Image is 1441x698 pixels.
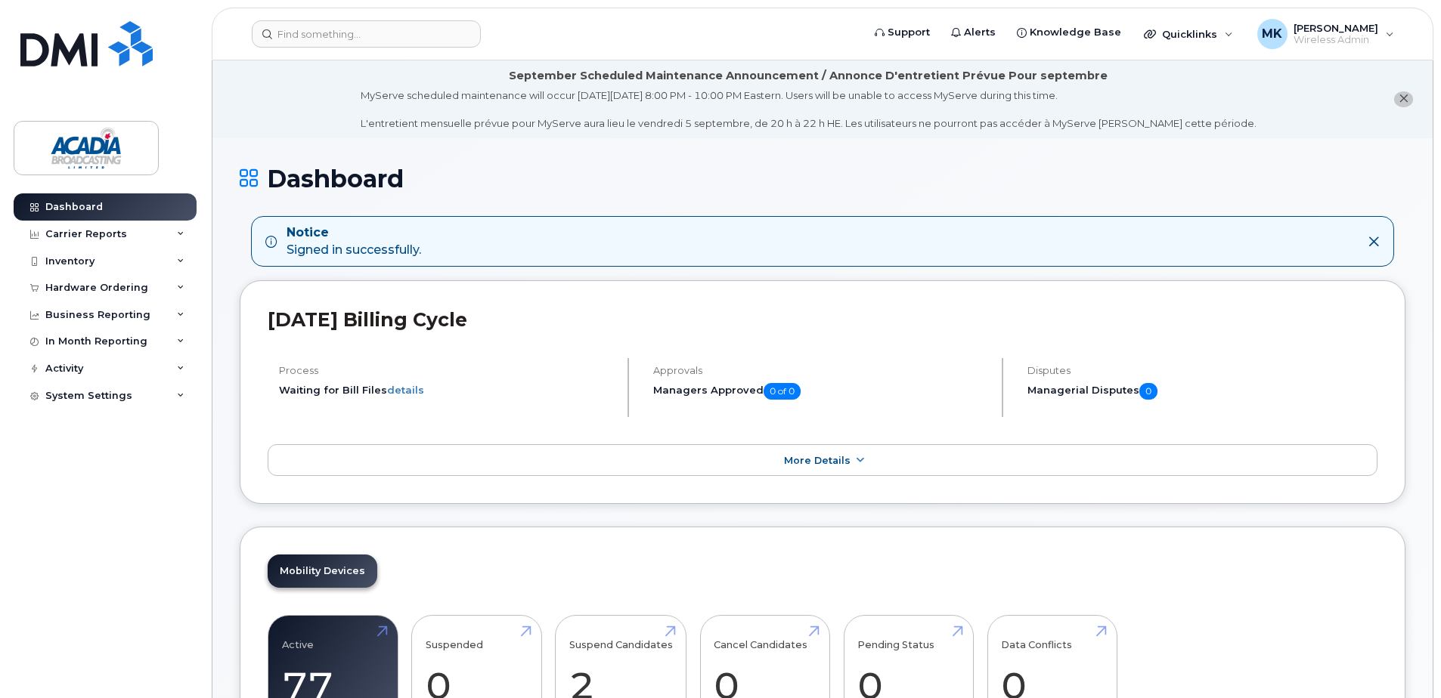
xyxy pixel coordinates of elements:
[240,165,1405,192] h1: Dashboard
[1394,91,1413,107] button: close notification
[387,384,424,396] a: details
[287,224,421,259] div: Signed in successfully.
[1139,383,1157,400] span: 0
[1027,365,1377,376] h4: Disputes
[784,455,851,466] span: More Details
[361,88,1257,131] div: MyServe scheduled maintenance will occur [DATE][DATE] 8:00 PM - 10:00 PM Eastern. Users will be u...
[279,365,615,376] h4: Process
[764,383,801,400] span: 0 of 0
[653,365,989,376] h4: Approvals
[268,308,1377,331] h2: [DATE] Billing Cycle
[1027,383,1377,400] h5: Managerial Disputes
[287,224,421,242] strong: Notice
[509,68,1108,84] div: September Scheduled Maintenance Announcement / Annonce D'entretient Prévue Pour septembre
[653,383,989,400] h5: Managers Approved
[268,554,377,588] a: Mobility Devices
[279,383,615,397] li: Waiting for Bill Files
